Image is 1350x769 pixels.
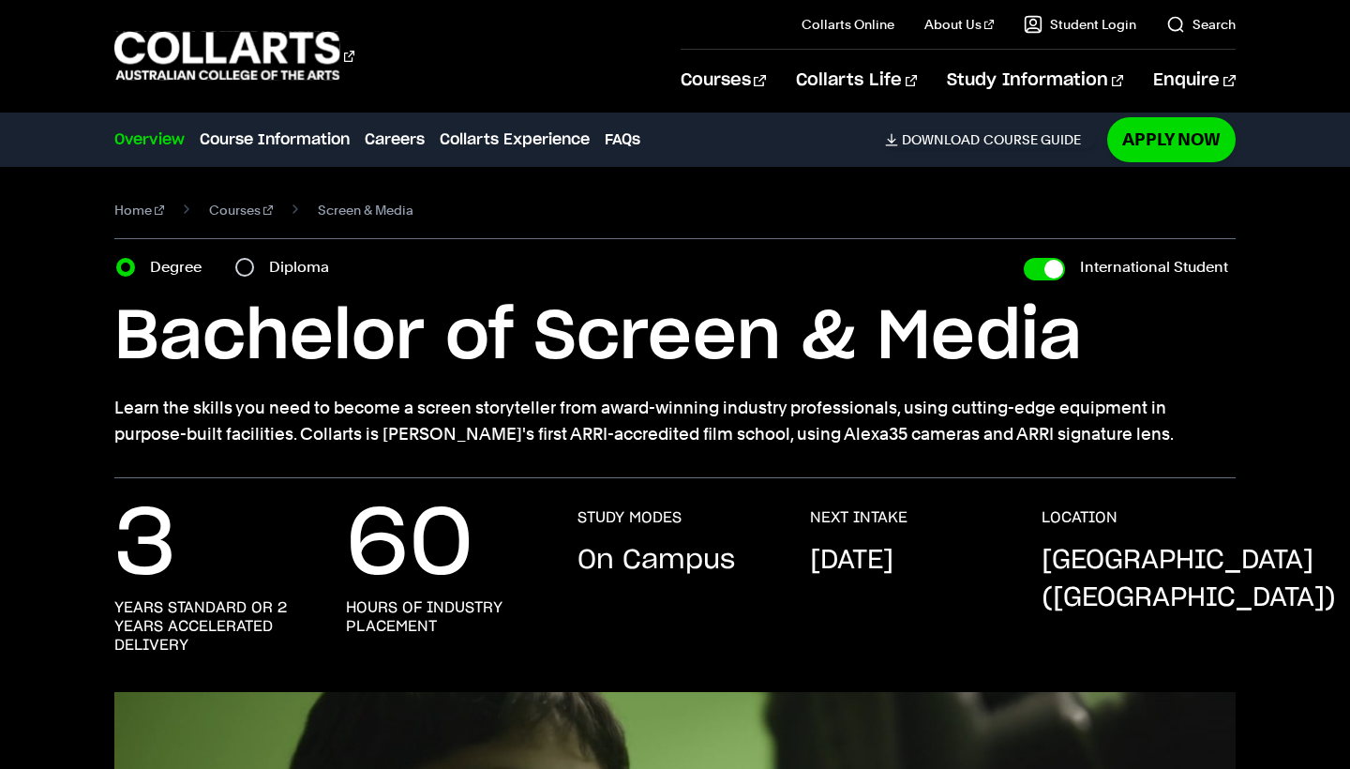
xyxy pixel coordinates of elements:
h3: LOCATION [1042,508,1117,527]
a: About Us [924,15,994,34]
p: 60 [346,508,473,583]
h3: STUDY MODES [577,508,682,527]
p: [GEOGRAPHIC_DATA] ([GEOGRAPHIC_DATA]) [1042,542,1336,617]
a: Home [114,197,164,223]
div: Go to homepage [114,29,354,83]
h3: NEXT INTAKE [810,508,907,527]
a: Courses [681,50,766,112]
p: 3 [114,508,176,583]
a: Search [1166,15,1236,34]
label: International Student [1080,254,1228,280]
a: Careers [365,128,425,151]
span: Download [902,131,980,148]
span: Screen & Media [318,197,413,223]
a: Student Login [1024,15,1136,34]
a: Apply Now [1107,117,1236,161]
a: Collarts Online [802,15,894,34]
label: Diploma [269,254,340,280]
p: [DATE] [810,542,893,580]
a: Overview [114,128,185,151]
label: Degree [150,254,213,280]
a: Courses [209,197,273,223]
h1: Bachelor of Screen & Media [114,295,1235,380]
p: On Campus [577,542,735,580]
a: Study Information [947,50,1123,112]
a: DownloadCourse Guide [885,131,1096,148]
h3: years standard or 2 years accelerated delivery [114,598,308,655]
a: Collarts Experience [440,128,590,151]
a: FAQs [605,128,640,151]
p: Learn the skills you need to become a screen storyteller from award-winning industry professional... [114,395,1235,447]
a: Collarts Life [796,50,917,112]
a: Enquire [1153,50,1235,112]
h3: hours of industry placement [346,598,540,636]
a: Course Information [200,128,350,151]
